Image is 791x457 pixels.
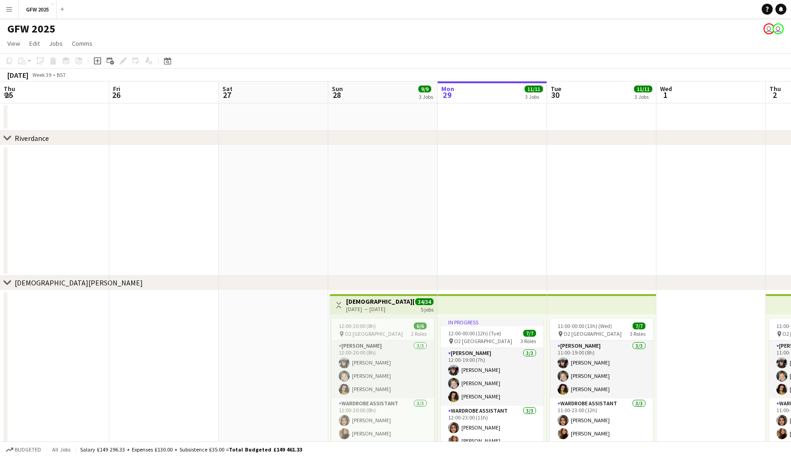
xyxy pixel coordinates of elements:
span: Sun [332,85,343,93]
span: 2 [768,90,781,100]
span: 30 [549,90,561,100]
span: 9/9 [418,86,431,92]
div: Salary £149 296.33 + Expenses £130.00 + Subsistence £35.00 = [80,446,302,453]
div: [DATE] [7,70,28,80]
span: 12:00-20:00 (8h) [339,323,376,329]
a: Edit [26,38,43,49]
h1: GFW 2025 [7,22,55,36]
span: 7/7 [633,323,645,329]
span: All jobs [50,446,72,453]
span: 3 Roles [520,338,536,344]
span: Wed [660,85,672,93]
span: 27 [221,90,233,100]
div: BST [57,71,66,78]
span: 34/34 [415,298,433,305]
div: 5 jobs [421,305,433,313]
app-card-role: [PERSON_NAME]3/311:00-19:00 (8h)[PERSON_NAME][PERSON_NAME][PERSON_NAME] [550,341,653,398]
div: In progress [441,319,543,326]
span: O2 [GEOGRAPHIC_DATA] [563,330,622,337]
span: View [7,39,20,48]
app-card-role: [PERSON_NAME]3/312:00-20:00 (8h)[PERSON_NAME][PERSON_NAME][PERSON_NAME] [331,341,434,398]
span: Fri [113,85,120,93]
span: 6/6 [414,323,427,329]
span: 28 [330,90,343,100]
div: [DATE] → [DATE] [346,306,414,312]
a: View [4,38,24,49]
span: Edit [29,39,40,48]
a: Jobs [45,38,66,49]
button: Budgeted [5,445,43,455]
app-job-card: In progress12:00-00:00 (12h) (Tue)7/7 O2 [GEOGRAPHIC_DATA]3 Roles[PERSON_NAME]3/312:00-19:00 (7h)... [441,319,543,454]
div: 3 Jobs [634,93,652,100]
app-card-role: Wardrobe Assistant3/312:00-20:00 (8h)[PERSON_NAME][PERSON_NAME][PERSON_NAME] [331,398,434,456]
button: GFW 2025 [19,0,57,18]
span: Comms [72,39,92,48]
span: O2 [GEOGRAPHIC_DATA] [454,338,512,344]
span: 26 [112,90,120,100]
div: [DEMOGRAPHIC_DATA][PERSON_NAME] [15,278,143,287]
span: Tue [551,85,561,93]
span: Budgeted [15,446,41,453]
span: 1 [659,90,672,100]
div: 3 Jobs [419,93,433,100]
span: 25 [2,90,15,100]
span: Thu [4,85,15,93]
app-user-avatar: Mike Bolton [764,23,775,34]
span: 29 [440,90,454,100]
app-job-card: 11:00-00:00 (13h) (Wed)7/7 O2 [GEOGRAPHIC_DATA]3 Roles[PERSON_NAME]3/311:00-19:00 (8h)[PERSON_NAM... [550,319,653,454]
span: 3 Roles [630,330,645,337]
span: Jobs [49,39,63,48]
span: 11:00-00:00 (13h) (Wed) [558,323,612,329]
app-card-role: [PERSON_NAME]3/312:00-19:00 (7h)[PERSON_NAME][PERSON_NAME][PERSON_NAME] [441,348,543,406]
span: Week 39 [30,71,53,78]
span: 11/11 [525,86,543,92]
app-card-role: Wardrobe Assistant3/311:00-23:00 (12h)[PERSON_NAME][PERSON_NAME][PERSON_NAME] [550,398,653,456]
span: Total Budgeted £149 461.33 [229,446,302,453]
span: 11/11 [634,86,652,92]
div: Riverdance [15,134,49,143]
span: O2 [GEOGRAPHIC_DATA] [345,330,403,337]
span: 2 Roles [411,330,427,337]
span: 12:00-00:00 (12h) (Tue) [448,330,501,337]
span: Mon [441,85,454,93]
a: Comms [68,38,96,49]
span: Thu [769,85,781,93]
h3: [DEMOGRAPHIC_DATA][PERSON_NAME] O2 (Can do all dates) [346,297,414,306]
span: 7/7 [523,330,536,337]
app-job-card: 12:00-20:00 (8h)6/6 O2 [GEOGRAPHIC_DATA]2 Roles[PERSON_NAME]3/312:00-20:00 (8h)[PERSON_NAME][PERS... [331,319,434,454]
span: Sat [222,85,233,93]
app-user-avatar: Mike Bolton [773,23,784,34]
div: 3 Jobs [525,93,542,100]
